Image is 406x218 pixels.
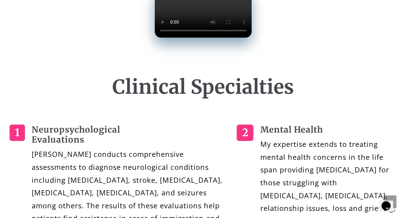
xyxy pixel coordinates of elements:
h1: Mental Health [260,124,397,134]
h1: Neuropsychological Evaluations [32,124,230,144]
h1: 2 [236,124,254,141]
h1: Clinical Specialties [112,75,294,98]
iframe: chat widget [379,192,400,212]
h1: 1 [9,124,25,141]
